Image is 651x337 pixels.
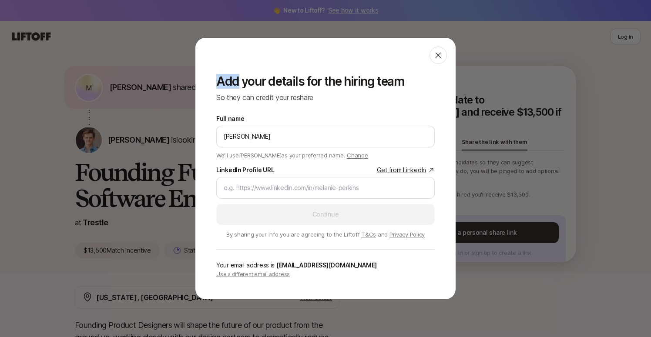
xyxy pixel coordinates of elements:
[216,260,435,270] p: Your email address is
[347,152,368,159] span: Change
[377,165,435,175] a: Get from LinkedIn
[216,92,435,103] p: So they can credit your reshare
[216,113,244,124] label: Full name
[216,74,435,88] p: Add your details for the hiring team
[216,270,435,278] p: Use a different email address
[224,131,427,142] input: e.g. Melanie Perkins
[216,230,435,239] p: By sharing your info you are agreeing to the Liftoff and
[224,183,427,193] input: e.g. https://www.linkedin.com/in/melanie-perkins
[216,165,274,175] div: LinkedIn Profile URL
[216,149,368,160] p: We'll use [PERSON_NAME] as your preferred name.
[389,231,425,238] a: Privacy Policy
[276,261,377,269] span: [EMAIL_ADDRESS][DOMAIN_NAME]
[361,231,376,238] a: T&Cs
